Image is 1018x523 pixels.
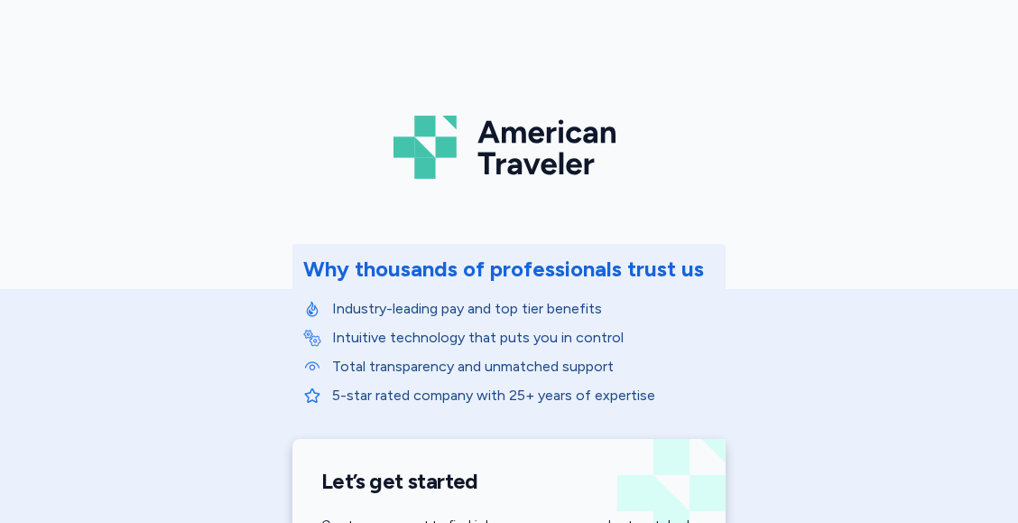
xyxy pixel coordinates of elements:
[332,385,715,406] p: 5-star rated company with 25+ years of expertise
[332,327,715,349] p: Intuitive technology that puts you in control
[393,108,625,186] img: Logo
[303,255,704,284] div: Why thousands of professionals trust us
[321,468,697,495] h1: Let’s get started
[332,356,715,378] p: Total transparency and unmatched support
[332,298,715,320] p: Industry-leading pay and top tier benefits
